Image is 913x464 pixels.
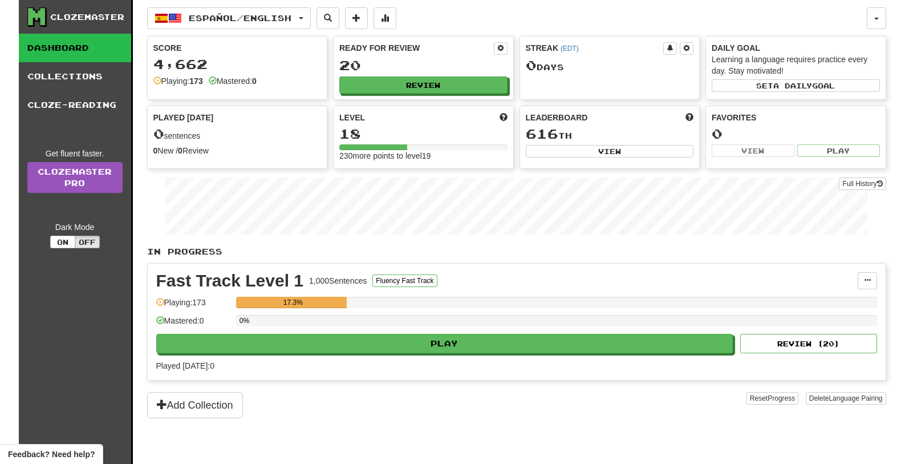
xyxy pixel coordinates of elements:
[153,127,322,142] div: sentences
[526,126,558,142] span: 616
[339,58,508,72] div: 20
[526,145,694,158] button: View
[712,54,880,76] div: Learning a language requires practice every day. Stay motivated!
[156,297,230,316] div: Playing: 173
[500,112,508,123] span: Score more points to level up
[339,150,508,162] div: 230 more points to level 19
[309,275,367,287] div: 1,000 Sentences
[339,112,365,123] span: Level
[156,361,214,370] span: Played [DATE]: 0
[374,7,396,29] button: More stats
[153,146,158,155] strong: 0
[50,11,124,23] div: Clozemaster
[773,82,812,90] span: a daily
[153,112,214,123] span: Played [DATE]
[156,334,733,353] button: Play
[147,7,311,29] button: Español/English
[189,76,202,86] strong: 173
[50,236,75,248] button: On
[712,127,880,141] div: 0
[685,112,693,123] span: This week in points, UTC
[345,7,368,29] button: Add sentence to collection
[153,57,322,71] div: 4,662
[712,112,880,123] div: Favorites
[240,297,347,308] div: 17.3%
[178,146,182,155] strong: 0
[27,221,123,233] div: Dark Mode
[526,127,694,142] div: th
[316,7,339,29] button: Search sentences
[768,394,795,402] span: Progress
[189,13,291,23] span: Español / English
[829,394,882,402] span: Language Pairing
[339,76,508,94] button: Review
[526,42,664,54] div: Streak
[156,272,304,289] div: Fast Track Level 1
[797,144,880,157] button: Play
[339,127,508,141] div: 18
[712,79,880,92] button: Seta dailygoal
[746,392,798,405] button: ResetProgress
[209,75,257,87] div: Mastered:
[156,315,230,334] div: Mastered: 0
[712,42,880,54] div: Daily Goal
[526,57,537,73] span: 0
[147,246,886,257] p: In Progress
[561,45,579,53] a: (EDT)
[8,449,95,460] span: Open feedback widget
[339,42,494,54] div: Ready for Review
[153,75,203,87] div: Playing:
[839,177,886,190] button: Full History
[147,392,243,418] button: Add Collection
[252,76,257,86] strong: 0
[526,112,588,123] span: Leaderboard
[806,392,886,405] button: DeleteLanguage Pairing
[372,275,437,287] button: Fluency Fast Track
[27,162,123,193] a: ClozemasterPro
[153,42,322,54] div: Score
[153,126,164,142] span: 0
[75,236,100,248] button: Off
[153,145,322,156] div: New / Review
[740,334,877,353] button: Review (20)
[19,62,131,91] a: Collections
[27,148,123,159] div: Get fluent faster.
[712,144,794,157] button: View
[19,34,131,62] a: Dashboard
[526,58,694,73] div: Day s
[19,91,131,119] a: Cloze-Reading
